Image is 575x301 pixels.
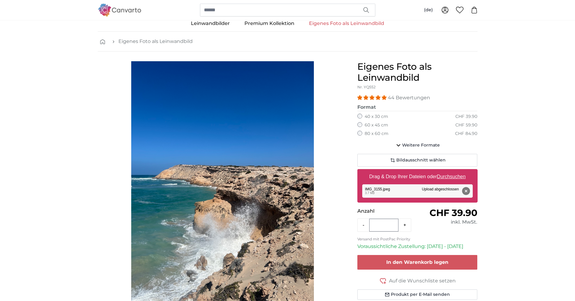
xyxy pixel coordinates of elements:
label: 80 x 60 cm [365,131,388,137]
a: Leinwandbilder [184,16,237,31]
div: CHF 59.90 [455,122,477,128]
a: Eigenes Foto als Leinwandbild [302,16,391,31]
div: inkl. MwSt. [417,218,477,226]
nav: breadcrumbs [98,32,478,51]
span: 44 Bewertungen [388,95,430,101]
span: 4.93 stars [357,95,388,101]
span: Weitere Formate [402,142,440,148]
u: Durchsuchen [437,174,465,179]
label: 40 x 30 cm [365,114,388,120]
legend: Format [357,104,478,111]
p: Anzahl [357,207,417,215]
span: In den Warenkorb legen [386,259,448,265]
p: Voraussichtliche Zustellung: [DATE] - [DATE] [357,243,478,250]
span: Bildausschnitt wählen [396,157,446,163]
button: + [398,219,411,231]
label: 60 x 45 cm [365,122,388,128]
img: Canvarto [98,4,142,16]
span: Nr. YQ552 [357,85,376,89]
a: Premium Kollektion [237,16,302,31]
a: Eigenes Foto als Leinwandbild [118,38,193,45]
button: Auf die Wunschliste setzen [357,277,478,285]
button: In den Warenkorb legen [357,255,478,270]
button: Produkt per E-Mail senden [357,289,478,300]
button: (de) [419,5,438,16]
span: CHF 39.90 [429,207,477,218]
div: CHF 39.90 [455,114,477,120]
label: Drag & Drop Ihrer Dateien oder [367,171,468,183]
button: - [358,219,369,231]
span: Auf die Wunschliste setzen [389,277,456,285]
button: Bildausschnitt wählen [357,154,478,167]
button: Weitere Formate [357,139,478,151]
p: Versand mit PostPac Priority [357,237,478,242]
div: CHF 84.90 [455,131,477,137]
h1: Eigenes Foto als Leinwandbild [357,61,478,83]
